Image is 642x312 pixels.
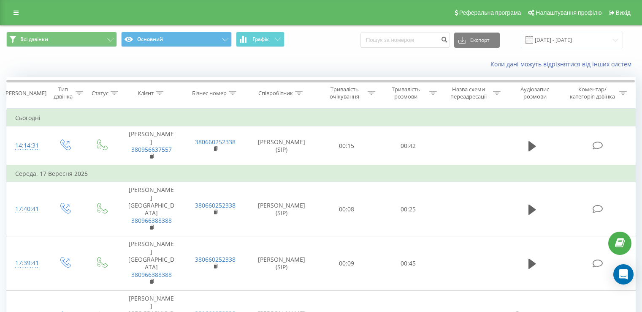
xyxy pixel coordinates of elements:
[536,9,601,16] span: Налаштування профілю
[613,264,634,285] div: Open Intercom Messenger
[4,90,46,97] div: [PERSON_NAME]
[247,236,316,290] td: [PERSON_NAME] (SIP)
[20,36,48,43] span: Всі дзвінки
[316,126,377,165] td: 00:15
[258,90,293,97] div: Співробітник
[236,32,284,47] button: Графік
[377,182,439,236] td: 00:25
[510,86,560,100] div: Аудіозапис розмови
[15,137,38,154] div: 14:14:31
[490,60,636,68] a: Коли дані можуть відрізнятися вiд інших систем
[195,255,236,263] a: 380660252338
[131,216,172,224] a: 380966388388
[316,182,377,236] td: 00:08
[121,32,232,47] button: Основний
[15,255,38,271] div: 17:39:41
[53,86,73,100] div: Тип дзвінка
[454,33,500,48] button: Експорт
[195,201,236,209] a: 380660252338
[6,32,117,47] button: Всі дзвінки
[131,145,172,153] a: 380956637557
[131,271,172,279] a: 380966388388
[447,86,491,100] div: Назва схеми переадресації
[7,165,636,182] td: Середа, 17 Вересня 2025
[459,9,521,16] span: Реферальна програма
[247,182,316,236] td: [PERSON_NAME] (SIP)
[119,236,183,290] td: [PERSON_NAME] [GEOGRAPHIC_DATA]
[15,201,38,217] div: 17:40:41
[377,126,439,165] td: 00:42
[195,138,236,146] a: 380660252338
[360,33,450,48] input: Пошук за номером
[316,236,377,290] td: 00:09
[92,90,108,97] div: Статус
[616,9,631,16] span: Вихід
[192,90,227,97] div: Бізнес номер
[252,36,269,42] span: Графік
[138,90,154,97] div: Клієнт
[119,126,183,165] td: [PERSON_NAME]
[377,236,439,290] td: 00:45
[385,86,427,100] div: Тривалість розмови
[568,86,617,100] div: Коментар/категорія дзвінка
[7,109,636,126] td: Сьогодні
[247,126,316,165] td: [PERSON_NAME] (SIP)
[119,182,183,236] td: [PERSON_NAME] [GEOGRAPHIC_DATA]
[324,86,366,100] div: Тривалість очікування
